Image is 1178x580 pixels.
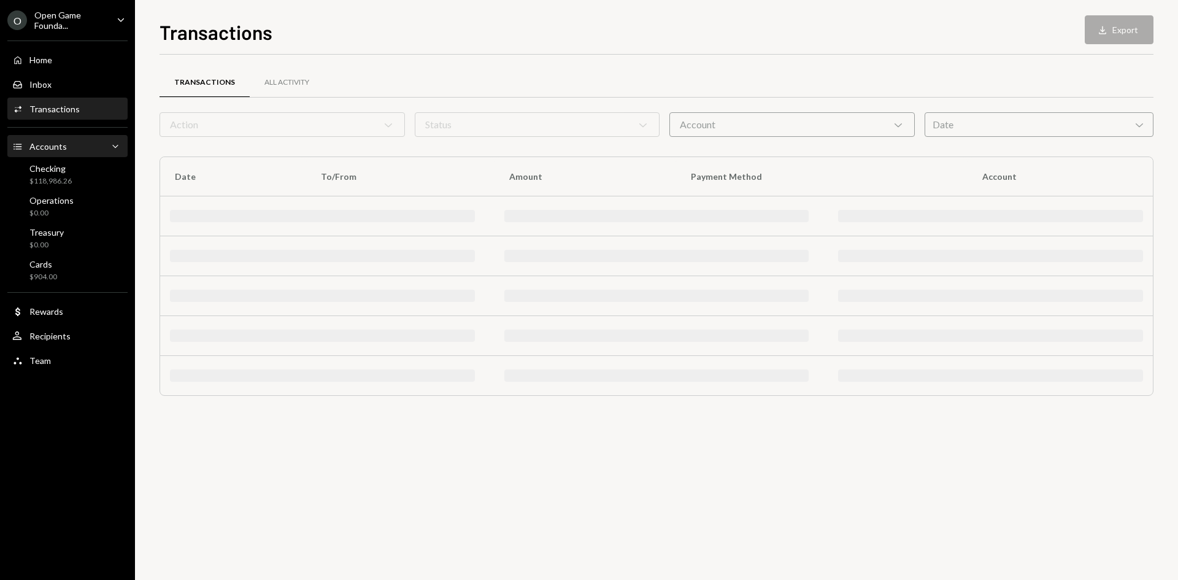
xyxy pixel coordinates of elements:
div: $0.00 [29,240,64,250]
th: Date [160,157,306,196]
a: Cards$904.00 [7,255,128,285]
div: All Activity [264,77,309,88]
div: $118,986.26 [29,176,72,187]
div: Home [29,55,52,65]
a: Transactions [7,98,128,120]
div: O [7,10,27,30]
a: Checking$118,986.26 [7,160,128,189]
th: Amount [495,157,676,196]
a: Accounts [7,135,128,157]
div: Account [669,112,915,137]
div: Recipients [29,331,71,341]
div: Transactions [29,104,80,114]
th: To/From [306,157,495,196]
a: All Activity [250,67,324,98]
div: Treasury [29,227,64,238]
div: Cards [29,259,57,269]
div: Open Game Founda... [34,10,107,31]
div: Inbox [29,79,52,90]
a: Team [7,349,128,371]
div: Operations [29,195,74,206]
a: Home [7,48,128,71]
a: Operations$0.00 [7,191,128,221]
th: Account [968,157,1153,196]
div: $904.00 [29,272,57,282]
a: Inbox [7,73,128,95]
div: Transactions [174,77,235,88]
a: Treasury$0.00 [7,223,128,253]
a: Recipients [7,325,128,347]
h1: Transactions [160,20,272,44]
div: $0.00 [29,208,74,218]
a: Transactions [160,67,250,98]
div: Accounts [29,141,67,152]
div: Checking [29,163,72,174]
div: Team [29,355,51,366]
a: Rewards [7,300,128,322]
div: Date [925,112,1153,137]
th: Payment Method [676,157,968,196]
div: Rewards [29,306,63,317]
